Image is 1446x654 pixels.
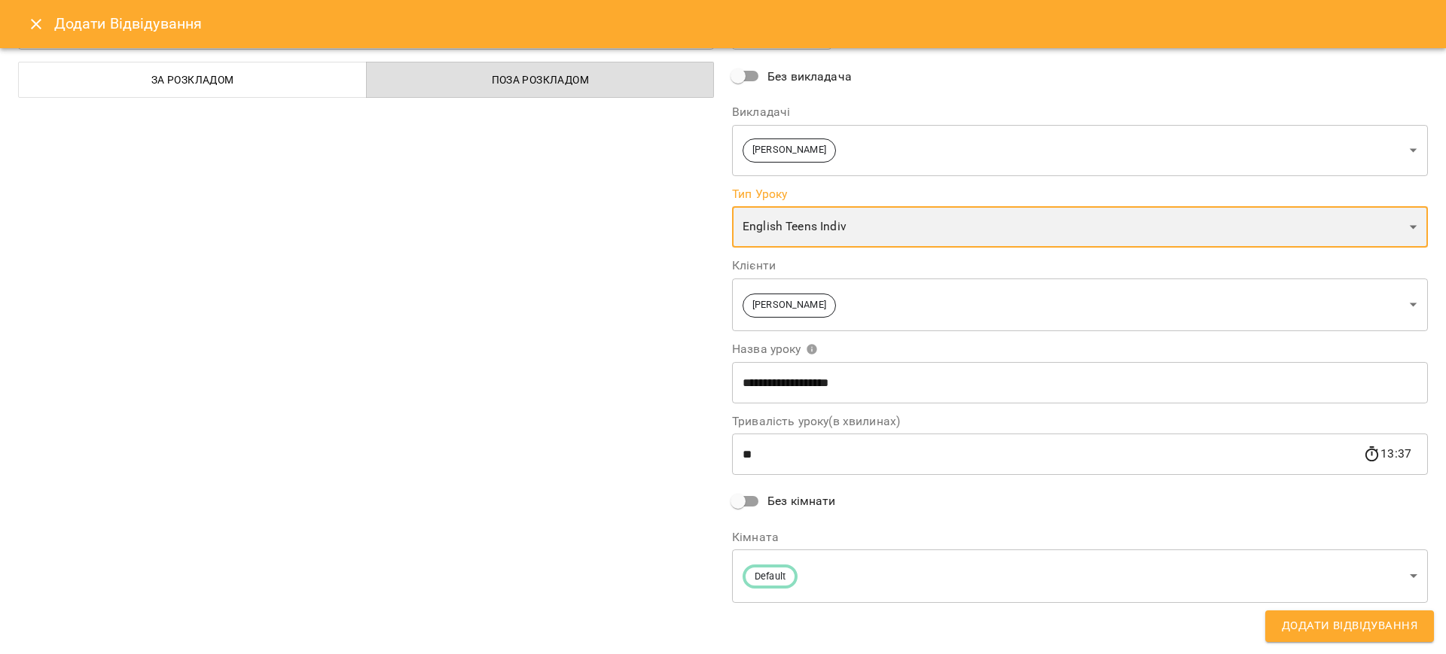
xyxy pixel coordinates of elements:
[732,343,818,355] span: Назва уроку
[743,298,835,312] span: [PERSON_NAME]
[732,531,1428,543] label: Кімната
[732,188,1428,200] label: Тип Уроку
[806,343,818,355] svg: Вкажіть назву уроку або виберіть клієнтів
[746,570,795,584] span: Default
[732,415,1428,427] label: Тривалість уроку(в хвилинах)
[767,68,852,86] span: Без викладача
[732,278,1428,331] div: [PERSON_NAME]
[18,6,54,42] button: Close
[1265,610,1434,642] button: Додати Відвідування
[54,12,203,35] h6: Додати Відвідування
[732,549,1428,603] div: Default
[18,62,367,98] button: За розкладом
[732,106,1428,118] label: Викладачі
[1282,616,1417,636] span: Додати Відвідування
[767,492,836,510] span: Без кімнати
[366,62,715,98] button: Поза розкладом
[743,143,835,157] span: [PERSON_NAME]
[28,71,358,89] span: За розкладом
[732,206,1428,248] div: English Teens Indiv
[732,260,1428,272] label: Клієнти
[376,71,706,89] span: Поза розкладом
[732,124,1428,176] div: [PERSON_NAME]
